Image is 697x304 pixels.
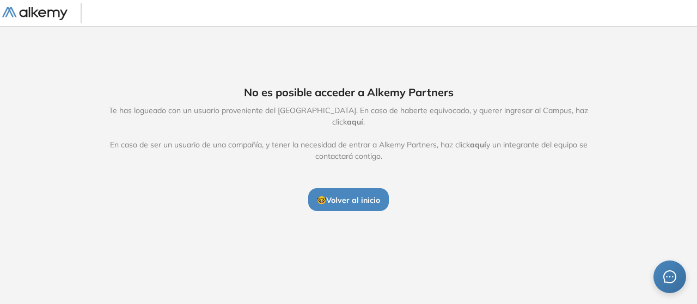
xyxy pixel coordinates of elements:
button: 🤓Volver al inicio [308,188,389,211]
span: aquí [470,140,486,150]
img: Logo [2,7,68,21]
span: 🤓 Volver al inicio [317,195,380,205]
span: No es posible acceder a Alkemy Partners [244,84,454,101]
span: Te has logueado con un usuario proveniente del [GEOGRAPHIC_DATA]. En caso de haberte equivocado, ... [97,105,600,162]
span: message [663,270,676,283]
span: aquí [347,117,363,127]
